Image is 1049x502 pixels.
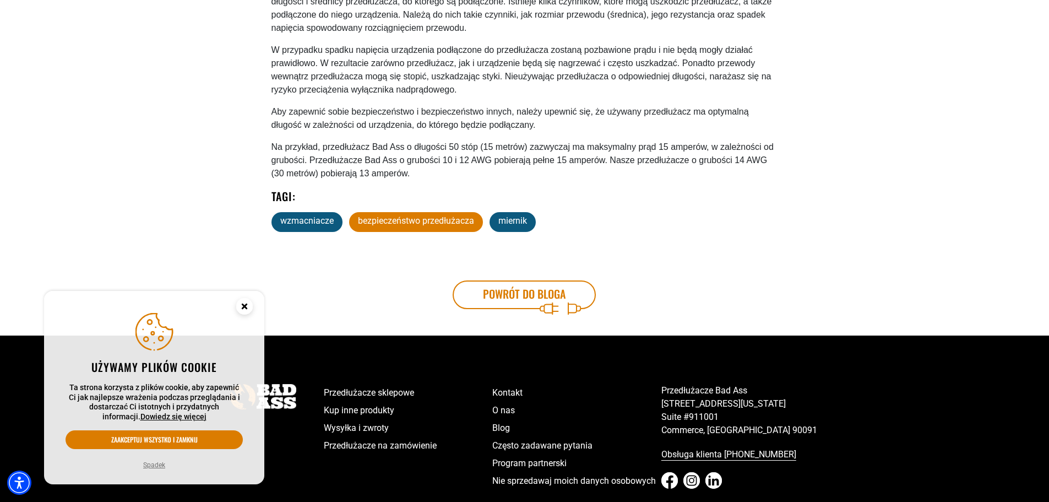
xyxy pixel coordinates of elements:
font: miernik [498,215,527,226]
font: Obsługa klienta [PHONE_NUMBER] [661,449,796,460]
font: W przypadku spadku napięcia urządzenia podłączone do przedłużacza zostaną pozbawione prądu i nie ... [271,45,771,94]
font: Przedłużacze na zamówienie [324,440,437,451]
font: Program partnerski [492,458,567,468]
font: [STREET_ADDRESS][US_STATE] [661,398,786,409]
button: Zaakceptuj wszystko i zamknij [66,430,243,449]
font: Zaakceptuj wszystko i zamknij [111,435,198,444]
font: Commerce, [GEOGRAPHIC_DATA] 90091 [661,425,817,435]
a: Program partnerski [492,455,661,472]
aside: Zgoda na pliki cookie [44,291,264,484]
font: Wysyłka i zwroty [324,423,389,433]
font: Na przykład, przedłużacz Bad Ass o długości 50 stóp (15 metrów) zazwyczaj ma maksymalny prąd 15 a... [271,142,774,178]
a: call 833-674-1699 [661,446,830,463]
font: wzmacniacze [280,215,334,226]
a: Przedłużacze na zamówienie [324,437,493,455]
a: Kontakt [492,384,661,402]
font: Tagi: [271,188,296,204]
font: Nie sprzedawaj moich danych osobowych [492,476,656,486]
a: Nie sprzedawaj moich danych osobowych [492,472,661,490]
button: Spadek [140,460,169,471]
a: LinkedIn - open in a new tab [705,472,722,489]
a: Instagram - open in a new tab [683,472,700,489]
a: miernik [490,212,536,232]
font: Używamy plików cookie [91,359,217,375]
a: Powrót do bloga [453,280,596,309]
font: Powrót do bloga [483,285,566,302]
font: Spadek [143,461,165,469]
a: Facebook - open in a new tab [661,472,678,489]
font: Często zadawane pytania [492,440,593,451]
div: Menu ułatwień dostępu [7,471,31,495]
a: Blog [492,419,661,437]
font: Blog [492,423,510,433]
font: O nas [492,405,515,415]
a: Kup inne produkty [324,402,493,419]
a: Dowiedz się więcej [140,412,206,421]
a: Wysyłka i zwroty [324,419,493,437]
font: Aby zapewnić sobie bezpieczeństwo i bezpieczeństwo innych, należy upewnić się, że używany przedłu... [271,107,749,129]
a: Często zadawane pytania [492,437,661,455]
button: Close this option [225,291,264,325]
a: O nas [492,402,661,419]
font: Przedłużacze sklepowe [324,387,414,398]
a: Przedłużacze sklepowe [324,384,493,402]
font: Ta strona korzysta z plików cookie, aby zapewnić Ci jak najlepsze wrażenia podczas przeglądania i... [69,383,240,421]
font: bezpieczeństwo przedłużacza [358,215,474,226]
a: wzmacniacze [271,212,343,232]
font: Suite #911001 [661,412,719,422]
font: Kup inne produkty [324,405,394,415]
font: Kontakt [492,387,523,398]
font: Przedłużacze Bad Ass [661,385,747,396]
a: bezpieczeństwo przedłużacza [349,212,483,232]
